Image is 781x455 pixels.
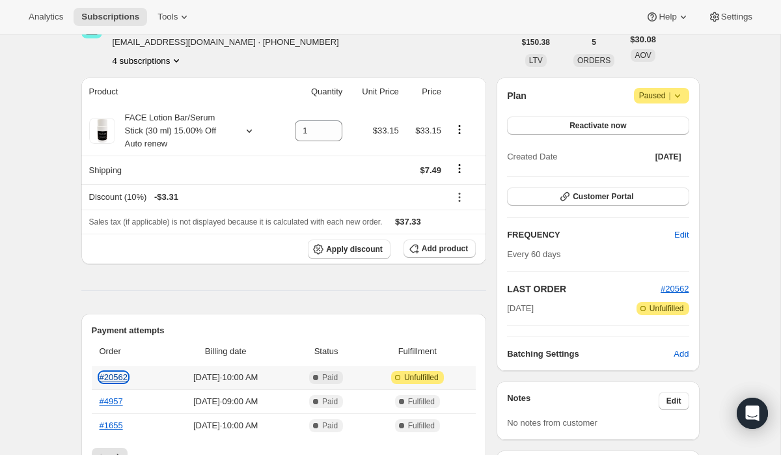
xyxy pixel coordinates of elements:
[592,37,596,48] span: 5
[507,228,674,241] h2: FREQUENCY
[507,418,597,428] span: No notes from customer
[415,126,441,135] span: $33.15
[322,372,338,383] span: Paid
[630,33,656,46] span: $30.08
[569,120,626,131] span: Reactivate now
[21,8,71,26] button: Analytics
[635,51,651,60] span: AOV
[166,419,286,432] span: [DATE] · 10:00 AM
[573,191,633,202] span: Customer Portal
[89,118,115,144] img: product img
[166,395,286,408] span: [DATE] · 09:00 AM
[638,8,697,26] button: Help
[322,396,338,407] span: Paid
[666,396,681,406] span: Edit
[661,283,689,296] button: #20562
[639,89,684,102] span: Paused
[89,191,441,204] div: Discount (10%)
[404,240,476,258] button: Add product
[659,392,689,410] button: Edit
[655,152,681,162] span: [DATE]
[721,12,752,22] span: Settings
[507,283,661,296] h2: LAST ORDER
[584,33,604,51] button: 5
[507,117,689,135] button: Reactivate now
[422,243,468,254] span: Add product
[507,392,659,410] h3: Notes
[277,77,346,106] th: Quantity
[115,111,232,150] div: FACE Lotion Bar/Serum Stick (30 ml) 15.00% Off Auto renew
[666,225,696,245] button: Edit
[373,126,399,135] span: $33.15
[100,396,123,406] a: #4957
[113,54,184,67] button: Product actions
[150,8,199,26] button: Tools
[408,421,435,431] span: Fulfilled
[700,8,760,26] button: Settings
[89,217,383,227] span: Sales tax (if applicable) is not displayed because it is calculated with each new order.
[294,345,359,358] span: Status
[100,372,128,382] a: #20562
[449,122,470,137] button: Product actions
[514,33,558,51] button: $150.38
[366,345,468,358] span: Fulfillment
[74,8,147,26] button: Subscriptions
[648,148,689,166] button: [DATE]
[420,165,441,175] span: $7.49
[408,396,435,407] span: Fulfilled
[507,348,674,361] h6: Batching Settings
[449,161,470,176] button: Shipping actions
[507,187,689,206] button: Customer Portal
[166,371,286,384] span: [DATE] · 10:00 AM
[522,37,550,48] span: $150.38
[404,372,439,383] span: Unfulfilled
[92,337,162,366] th: Order
[346,77,402,106] th: Unit Price
[507,150,557,163] span: Created Date
[81,156,277,184] th: Shipping
[666,344,696,365] button: Add
[403,77,445,106] th: Price
[92,324,476,337] h2: Payment attempts
[113,36,350,49] span: [EMAIL_ADDRESS][DOMAIN_NAME] · [PHONE_NUMBER]
[668,90,670,101] span: |
[395,217,421,227] span: $37.33
[674,348,689,361] span: Add
[674,228,689,241] span: Edit
[659,12,676,22] span: Help
[100,421,123,430] a: #1655
[577,56,610,65] span: ORDERS
[507,89,527,102] h2: Plan
[322,421,338,431] span: Paid
[507,302,534,315] span: [DATE]
[737,398,768,429] div: Open Intercom Messenger
[650,303,684,314] span: Unfulfilled
[507,249,560,259] span: Every 60 days
[661,284,689,294] a: #20562
[326,244,383,255] span: Apply discount
[166,345,286,358] span: Billing date
[158,12,178,22] span: Tools
[308,240,390,259] button: Apply discount
[81,77,277,106] th: Product
[29,12,63,22] span: Analytics
[154,191,178,204] span: - $3.31
[81,12,139,22] span: Subscriptions
[529,56,543,65] span: LTV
